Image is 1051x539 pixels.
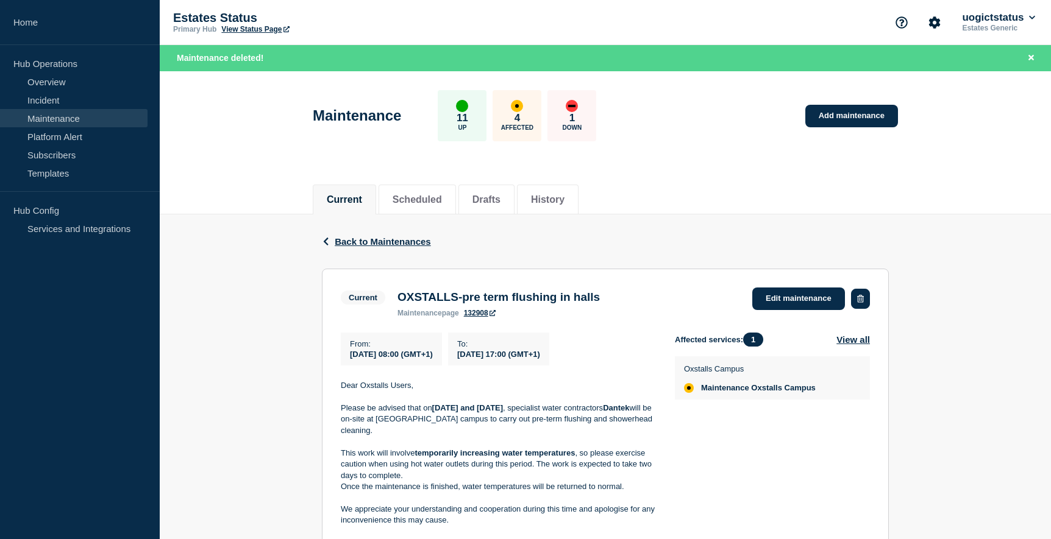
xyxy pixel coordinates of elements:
[805,105,898,127] a: Add maintenance
[341,403,655,436] p: Please be advised that on , specialist water contractors will be on-site at [GEOGRAPHIC_DATA] cam...
[464,309,496,317] a: 132908
[456,100,468,112] div: up
[836,333,870,347] button: View all
[684,383,694,393] div: affected
[397,291,600,304] h3: OXSTALLS-pre term flushing in halls
[922,10,947,35] button: Account settings
[432,403,504,412] strong: [DATE] and [DATE]
[1024,51,1039,65] button: Close banner
[397,309,459,317] p: page
[341,448,655,481] p: This work will involve , so please exercise caution when using hot water outlets during this peri...
[327,194,362,205] button: Current
[531,194,565,205] button: History
[501,124,533,131] p: Affected
[511,100,523,112] div: affected
[603,403,629,412] strong: Dantek
[684,364,816,373] p: Oxstalls Campus
[515,112,520,124] p: 4
[675,333,769,347] span: Affected services:
[177,53,263,63] span: Maintenance deleted!
[341,481,655,492] p: Once the maintenance is finished, water temperatures will be returned to normal.
[313,107,401,124] h1: Maintenance
[173,11,417,25] p: Estates Status
[566,100,578,112] div: down
[350,339,433,348] p: From :
[457,112,468,124] p: 11
[569,112,575,124] p: 1
[397,309,442,317] span: maintenance
[960,24,1038,32] p: Estates Generic
[701,383,816,393] span: Maintenance Oxstalls Campus
[472,194,501,205] button: Drafts
[743,333,763,347] span: 1
[173,25,216,33] p: Primary Hub
[341,380,655,391] p: Dear Oxstalls Users,
[221,25,289,33] a: View Status Page
[322,236,431,247] button: Back to Maintenances
[457,350,540,359] span: [DATE] 17:00 (GMT+1)
[350,350,433,359] span: [DATE] 08:00 (GMT+1)
[960,12,1038,24] button: uogictstatus
[393,194,442,205] button: Scheduled
[889,10,914,35] button: Support
[335,236,431,247] span: Back to Maintenances
[415,448,575,457] strong: temporarily increasing water temperatures
[563,124,582,131] p: Down
[341,504,655,526] p: We appreciate your understanding and cooperation during this time and apologise for any inconveni...
[752,287,845,310] a: Edit maintenance
[341,291,385,305] span: Current
[458,124,466,131] p: Up
[457,339,540,348] p: To :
